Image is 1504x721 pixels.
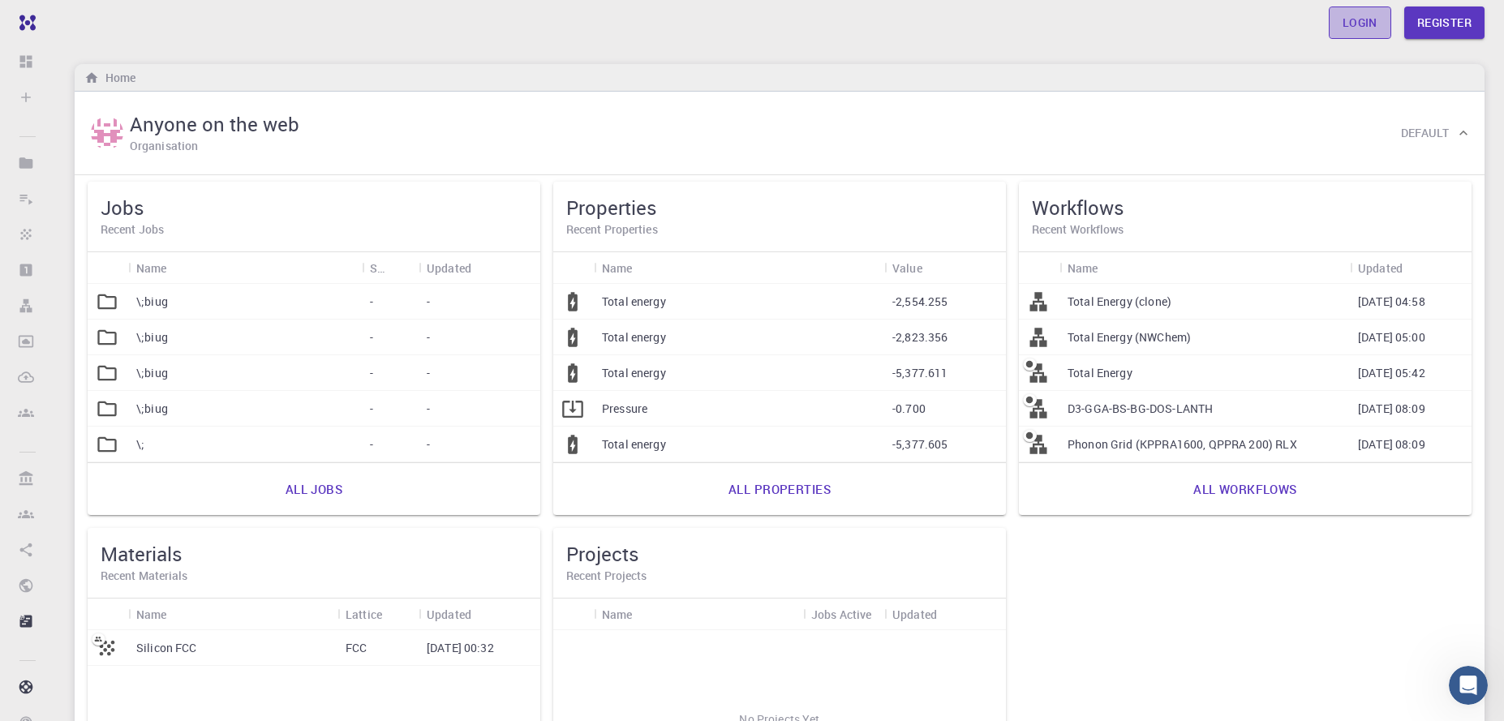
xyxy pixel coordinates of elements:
[553,252,594,284] div: Icon
[1068,294,1171,310] p: Total Energy (clone)
[471,601,497,627] button: Sort
[1068,329,1191,345] p: Total Energy (NWChem)
[101,567,527,585] h6: Recent Materials
[419,599,540,630] div: Updated
[88,252,128,284] div: Icon
[136,436,144,453] p: \;
[884,599,1006,630] div: Updated
[362,252,419,284] div: Status
[346,599,382,630] div: Lattice
[1403,255,1429,281] button: Sort
[566,541,993,567] h5: Projects
[1059,252,1350,284] div: Name
[884,252,1006,284] div: Value
[471,255,497,281] button: Sort
[566,195,993,221] h5: Properties
[370,294,373,310] p: -
[427,436,430,453] p: -
[427,365,430,381] p: -
[1329,6,1391,39] a: Login
[602,252,633,284] div: Name
[99,69,135,87] h6: Home
[128,252,362,284] div: Name
[101,221,527,238] h6: Recent Jobs
[427,294,430,310] p: -
[811,599,872,630] div: Jobs Active
[594,252,884,284] div: Name
[602,294,666,310] p: Total energy
[91,117,123,149] img: Anyone on the web
[101,195,527,221] h5: Jobs
[13,15,36,31] img: logo
[1068,401,1213,417] p: D3-GGA-BS-BG-DOS-LANTH
[419,252,540,284] div: Updated
[892,365,948,381] p: -5,377.611
[1358,401,1425,417] p: [DATE] 08:09
[370,401,373,417] p: -
[892,252,922,284] div: Value
[101,541,527,567] h5: Materials
[803,599,884,630] div: Jobs Active
[382,601,408,627] button: Sort
[602,401,647,417] p: Pressure
[136,401,168,417] p: \;biug
[128,599,337,630] div: Name
[167,601,193,627] button: Sort
[370,436,373,453] p: -
[1098,255,1124,281] button: Sort
[88,599,128,630] div: Icon
[1358,365,1425,381] p: [DATE] 05:42
[136,294,168,310] p: \;biug
[892,329,948,345] p: -2,823.356
[370,252,385,284] div: Status
[1358,329,1425,345] p: [DATE] 05:00
[427,401,430,417] p: -
[922,255,948,281] button: Sort
[1401,124,1449,142] h6: Default
[1350,252,1472,284] div: Updated
[75,92,1485,175] div: Anyone on the webAnyone on the webOrganisationDefault
[711,470,849,509] a: All properties
[427,599,471,630] div: Updated
[553,599,594,630] div: Icon
[1358,252,1403,284] div: Updated
[633,601,659,627] button: Sort
[385,255,410,281] button: Sort
[892,294,948,310] p: -2,554.255
[346,640,367,656] p: FCC
[130,111,299,137] h5: Anyone on the web
[337,599,419,630] div: Lattice
[427,640,494,656] p: [DATE] 00:32
[136,329,168,345] p: \;biug
[566,567,993,585] h6: Recent Projects
[1068,365,1132,381] p: Total Energy
[136,599,167,630] div: Name
[1068,436,1297,453] p: Phonon Grid (KPPRA1600, QPPRA 200) RLX
[81,69,139,87] nav: breadcrumb
[1404,6,1485,39] a: Register
[602,329,666,345] p: Total energy
[1032,195,1459,221] h5: Workflows
[136,365,168,381] p: \;biug
[1032,221,1459,238] h6: Recent Workflows
[268,470,360,509] a: All jobs
[136,640,197,656] p: Silicon FCC
[130,137,198,155] h6: Organisation
[566,221,993,238] h6: Recent Properties
[370,365,373,381] p: -
[1449,666,1488,705] iframe: Intercom live chat
[602,599,633,630] div: Name
[1175,470,1315,509] a: All workflows
[937,601,963,627] button: Sort
[1358,294,1425,310] p: [DATE] 04:58
[602,436,666,453] p: Total energy
[370,329,373,345] p: -
[633,255,659,281] button: Sort
[892,436,948,453] p: -5,377.605
[427,252,471,284] div: Updated
[1019,252,1059,284] div: Icon
[602,365,666,381] p: Total energy
[1358,436,1425,453] p: [DATE] 08:09
[1068,252,1098,284] div: Name
[594,599,803,630] div: Name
